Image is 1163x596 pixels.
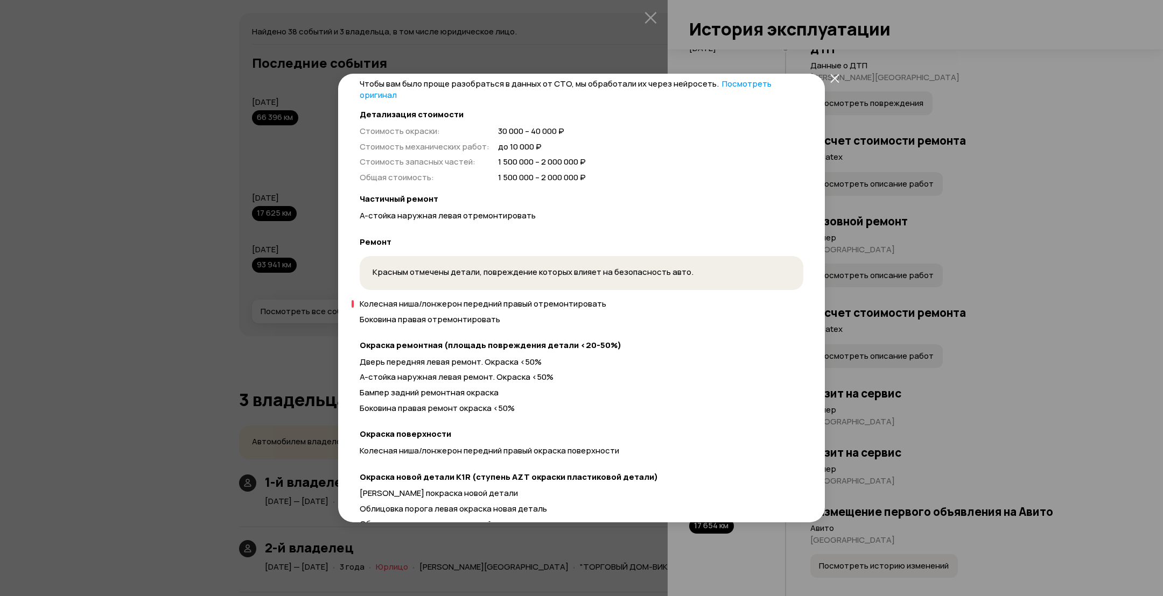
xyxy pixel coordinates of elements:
[360,156,475,167] span: Стоимость запасных частей :
[360,340,803,351] strong: Окраска ремонтная (площадь повреждения детали <20-50%)
[360,445,619,456] span: Колесная ниша/лонжерон передний правый окраска поверхности
[360,125,440,137] span: Стоимость окраски :
[360,387,499,398] span: Бампер задний ремонтная окраска
[360,78,772,101] span: Чтобы вам было проще разобраться в данных от СТО, мы обработали их через нейросеть.
[360,109,803,120] strong: Детализация стоимости
[498,157,586,168] span: 1 500 000 – 2 000 000 ₽
[498,141,586,153] span: до 10 000 ₽
[360,141,489,152] span: Стоимость механических работ :
[360,210,536,221] span: А-стойка наружная левая отремонтировать
[825,68,844,88] button: закрыть
[360,503,547,514] span: Облицовка порога левая окраска новая деталь
[360,78,772,101] a: Посмотреть оригинал
[360,429,803,440] strong: Окраска поверхности
[360,172,434,183] span: Общая стоимость :
[360,487,518,499] span: [PERSON_NAME] покраска новой детали
[498,172,586,183] span: 1 500 000 – 2 000 000 ₽
[373,266,693,278] span: Красным отмечены детали, повреждение которых влияет на безопасность авто.
[360,472,803,483] strong: Окраска новой детали K1R (ступень AZT окраски пластиковой детали)
[360,518,522,529] span: Облицовка порога окраска новой детали
[360,314,500,325] span: Боковина правая отремонтировать
[360,371,554,382] span: А-стойка наружная левая ремонт. Окраска <50%
[360,298,606,309] span: Колесная ниша/лонжерон передний правый отремонтировать
[360,402,515,414] span: Боковина правая ремонт окраска <50%
[360,356,542,367] span: Дверь передняя левая ремонт. Окраска <50%
[360,194,803,205] strong: Частичный ремонт
[360,237,803,248] strong: Ремонт
[498,126,586,137] span: 30 000 – 40 000 ₽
